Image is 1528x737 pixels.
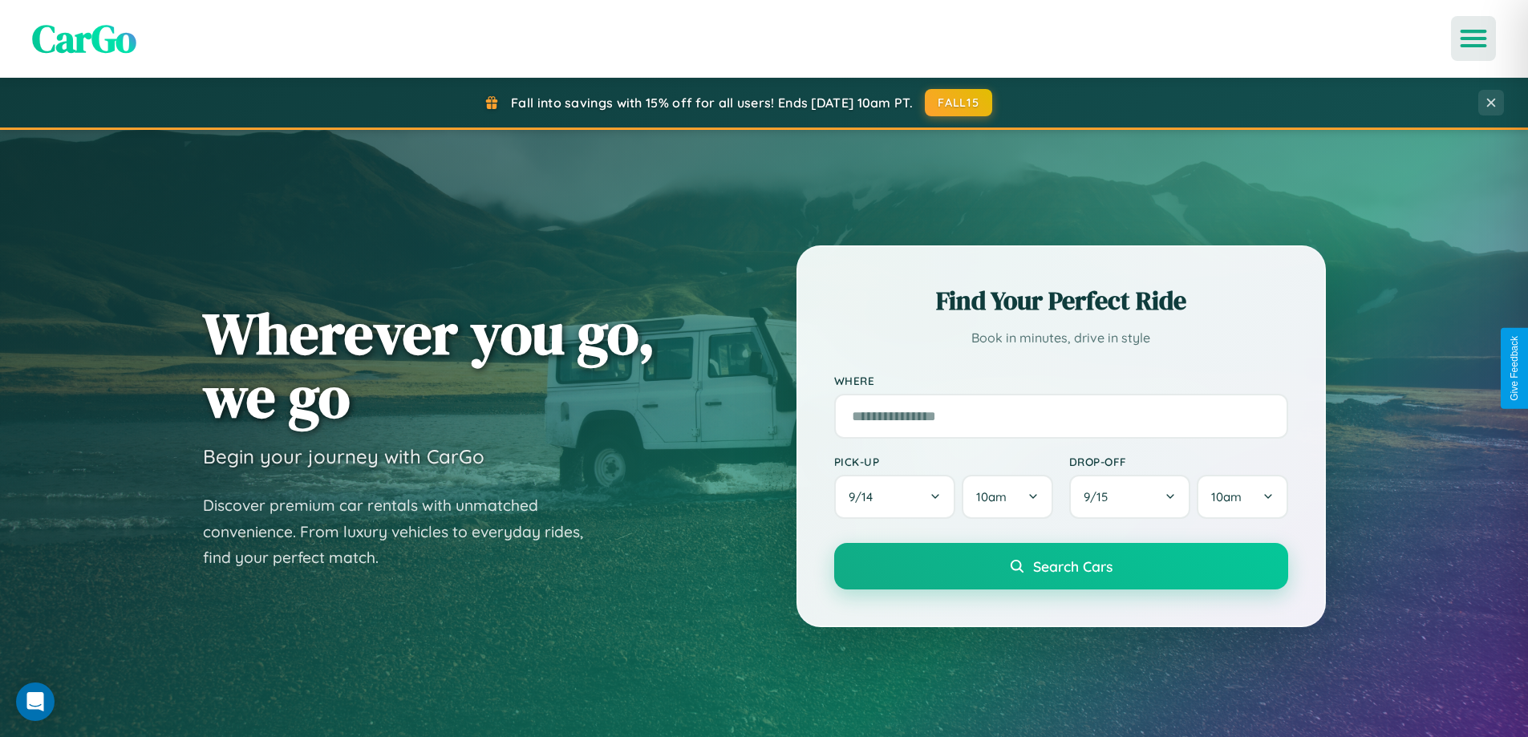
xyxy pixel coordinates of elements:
button: Open menu [1451,16,1496,61]
label: Pick-up [834,455,1053,468]
h2: Find Your Perfect Ride [834,283,1288,318]
label: Drop-off [1069,455,1288,468]
button: 9/15 [1069,475,1191,519]
p: Book in minutes, drive in style [834,326,1288,350]
span: Fall into savings with 15% off for all users! Ends [DATE] 10am PT. [511,95,913,111]
div: Open Intercom Messenger [16,682,55,721]
div: Give Feedback [1509,336,1520,401]
span: CarGo [32,12,136,65]
button: Search Cars [834,543,1288,589]
button: 9/14 [834,475,956,519]
h1: Wherever you go, we go [203,302,655,428]
button: 10am [1197,475,1287,519]
label: Where [834,374,1288,387]
button: FALL15 [925,89,992,116]
span: Search Cars [1033,557,1113,575]
span: 9 / 15 [1084,489,1116,504]
h3: Begin your journey with CarGo [203,444,484,468]
button: 10am [962,475,1052,519]
span: 10am [976,489,1007,504]
span: 10am [1211,489,1242,504]
span: 9 / 14 [849,489,881,504]
p: Discover premium car rentals with unmatched convenience. From luxury vehicles to everyday rides, ... [203,492,604,571]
